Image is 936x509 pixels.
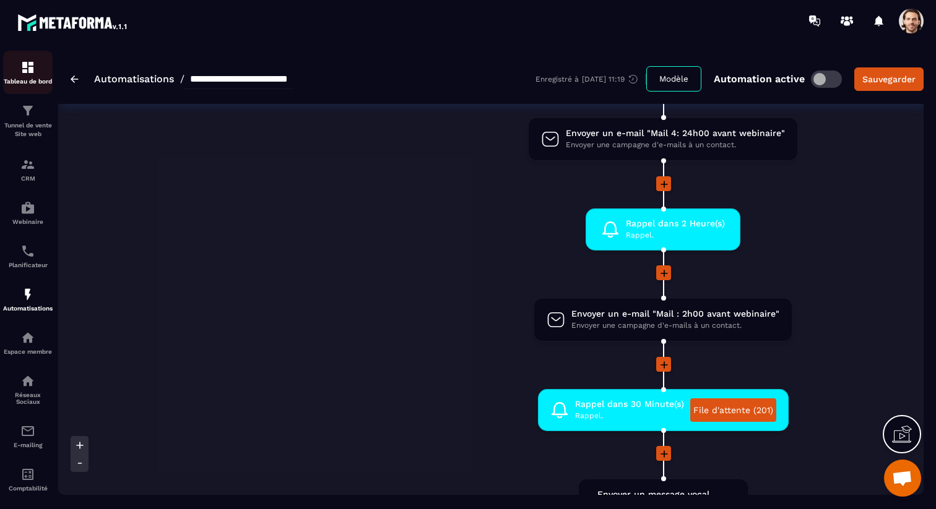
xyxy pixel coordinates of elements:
[884,460,921,497] div: Ouvrir le chat
[3,278,53,321] a: automationsautomationsAutomatisations
[626,218,725,229] span: Rappel dans 2 Heure(s)
[3,391,53,405] p: Réseaux Sociaux
[3,348,53,355] p: Espace membre
[3,458,53,501] a: accountantaccountantComptabilité
[3,218,53,225] p: Webinaire
[20,103,35,118] img: formation
[20,157,35,172] img: formation
[3,51,53,94] a: formationformationTableau de bord
[535,74,646,85] div: Enregistré à
[862,73,916,85] div: Sauvegarder
[3,175,53,182] p: CRM
[20,467,35,482] img: accountant
[3,78,53,85] p: Tableau de bord
[714,73,805,85] p: Automation active
[646,66,701,92] button: Modèle
[3,94,53,148] a: formationformationTunnel de vente Site web
[3,414,53,458] a: emailemailE-mailing
[626,229,725,241] span: Rappel.
[71,75,79,83] img: arrow
[3,305,53,312] p: Automatisations
[575,398,684,410] span: Rappel dans 30 Minute(s)
[3,262,53,268] p: Planificateur
[20,287,35,302] img: automations
[20,244,35,259] img: scheduler
[3,234,53,278] a: schedulerschedulerPlanificateur
[3,442,53,448] p: E-mailing
[20,374,35,388] img: social-network
[20,330,35,345] img: automations
[566,139,785,151] span: Envoyer une campagne d'e-mails à un contact.
[3,364,53,414] a: social-networksocial-networkRéseaux Sociaux
[582,75,625,83] p: [DATE] 11:19
[3,148,53,191] a: formationformationCRM
[571,308,779,320] span: Envoyer un e-mail "Mail : 2h00 avant webinaire"
[17,11,129,33] img: logo
[571,320,779,331] span: Envoyer une campagne d'e-mails à un contact.
[566,127,785,139] span: Envoyer un e-mail "Mail 4: 24h00 avant webinaire"
[690,398,776,422] a: File d'attente (201)
[597,489,735,500] span: Envoyer un message vocal
[3,121,53,139] p: Tunnel de vente Site web
[20,424,35,438] img: email
[3,191,53,234] a: automationsautomationsWebinaire
[854,67,924,91] button: Sauvegarder
[180,73,184,85] span: /
[20,200,35,215] img: automations
[3,485,53,492] p: Comptabilité
[20,60,35,75] img: formation
[575,410,684,422] span: Rappel.
[3,321,53,364] a: automationsautomationsEspace membre
[94,73,174,85] a: Automatisations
